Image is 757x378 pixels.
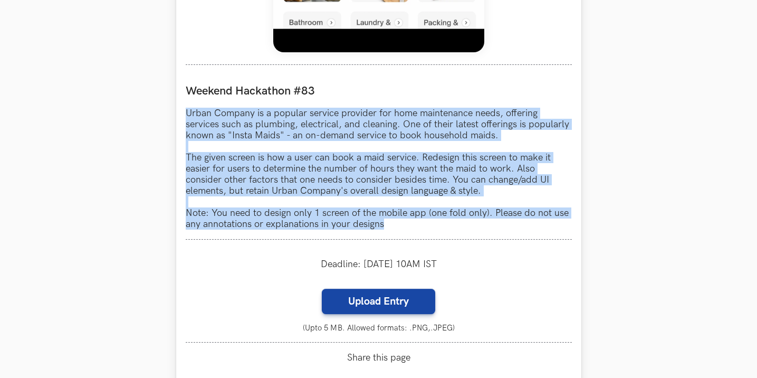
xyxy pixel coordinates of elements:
[186,108,572,230] p: Urban Company is a popular service provider for home maintenance needs, offering services such as...
[186,249,572,279] div: Deadline: [DATE] 10AM IST
[186,84,572,98] label: Weekend Hackathon #83
[186,352,572,363] span: Share this page
[186,324,572,333] small: (Upto 5 MB. Allowed formats: .PNG,.JPEG)
[322,289,435,314] label: Upload Entry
